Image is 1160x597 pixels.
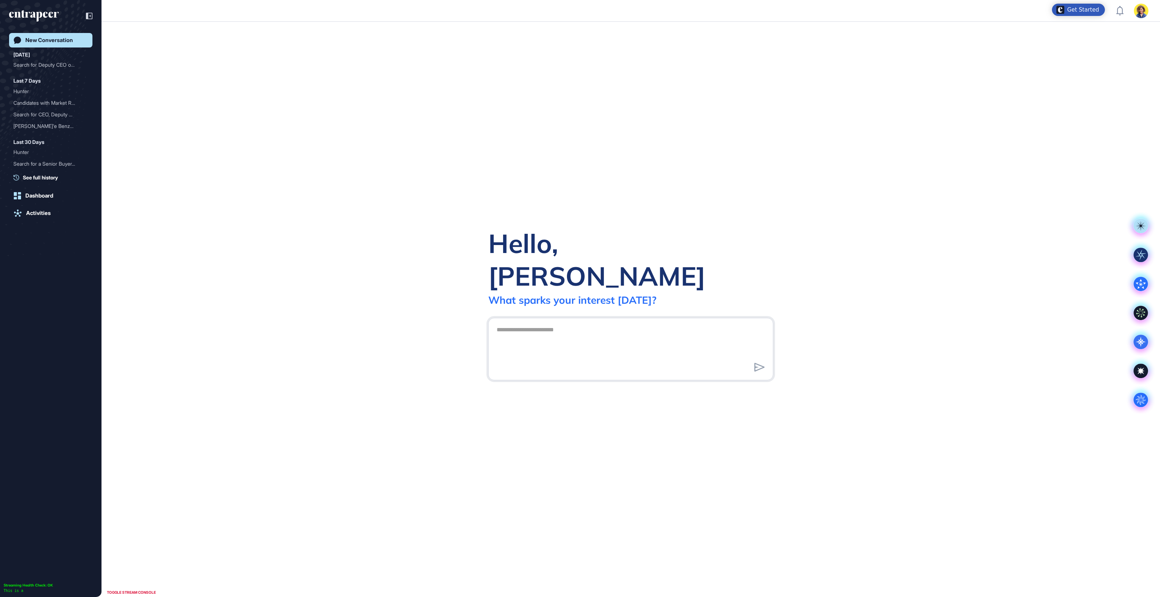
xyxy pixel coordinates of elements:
[13,86,82,97] div: Hunter
[13,86,88,97] div: Hunter
[13,59,82,71] div: Search for Deputy CEO or ...
[13,146,88,158] div: Hunter
[25,37,73,43] div: New Conversation
[13,76,41,85] div: Last 7 Days
[9,33,92,47] a: New Conversation
[1052,4,1105,16] div: Open Get Started checklist
[1134,4,1148,18] img: user-avatar
[13,120,88,132] div: Halim Memiş'e Benzer Adaylar
[1056,6,1064,14] img: launcher-image-alternative-text
[13,50,30,59] div: [DATE]
[13,120,82,132] div: [PERSON_NAME]'e Benzer [PERSON_NAME]...
[1067,6,1099,13] div: Get Started
[488,227,773,292] div: Hello, [PERSON_NAME]
[13,174,92,181] a: See full history
[13,146,82,158] div: Hunter
[13,97,88,109] div: Candidates with Market Research Background in Business Intelligence/Analytics Based in Türkiye
[13,59,88,71] div: Search for Deputy CEO or Chief Strategy Officer in Financial Technology with M&A Experience and L...
[26,210,51,216] div: Activities
[13,138,44,146] div: Last 30 Days
[488,294,656,306] div: What sparks your interest [DATE]?
[13,109,88,120] div: Search for CEO, Deputy CEO, or CSO Candidates in Fintech with Global Vision and M&A Experience in...
[23,174,58,181] span: See full history
[13,109,82,120] div: Search for CEO, Deputy CE...
[9,206,92,220] a: Activities
[13,158,82,170] div: Search for a Senior Buyer...
[13,158,88,170] div: Search for a Senior Buyer with 5 Years Experience in Istanbul
[9,10,59,22] div: entrapeer-logo
[9,188,92,203] a: Dashboard
[105,588,158,597] div: TOGGLE STREAM CONSOLE
[13,97,82,109] div: Candidates with Market Re...
[25,192,53,199] div: Dashboard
